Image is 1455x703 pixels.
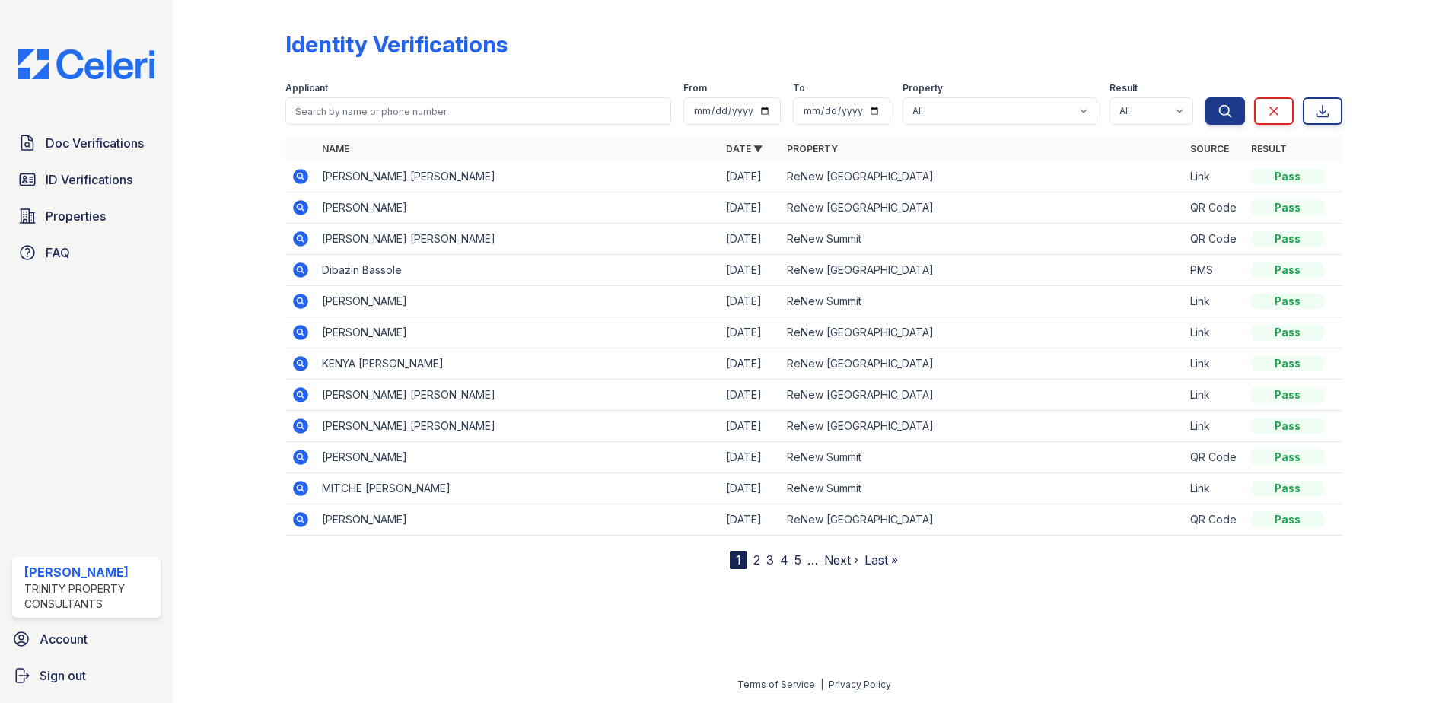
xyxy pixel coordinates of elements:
[12,128,161,158] a: Doc Verifications
[903,82,943,94] label: Property
[781,348,1185,380] td: ReNew [GEOGRAPHIC_DATA]
[316,380,720,411] td: [PERSON_NAME] [PERSON_NAME]
[780,552,788,568] a: 4
[1251,231,1324,247] div: Pass
[316,473,720,504] td: MITCHE [PERSON_NAME]
[46,134,144,152] span: Doc Verifications
[781,224,1185,255] td: ReNew Summit
[1251,294,1324,309] div: Pass
[720,255,781,286] td: [DATE]
[6,49,167,79] img: CE_Logo_Blue-a8612792a0a2168367f1c8372b55b34899dd931a85d93a1a3d3e32e68fde9ad4.png
[316,161,720,192] td: [PERSON_NAME] [PERSON_NAME]
[720,504,781,536] td: [DATE]
[793,82,805,94] label: To
[1251,262,1324,278] div: Pass
[1184,411,1245,442] td: Link
[1184,442,1245,473] td: QR Code
[781,380,1185,411] td: ReNew [GEOGRAPHIC_DATA]
[720,224,781,255] td: [DATE]
[1190,143,1229,154] a: Source
[316,411,720,442] td: [PERSON_NAME] [PERSON_NAME]
[720,317,781,348] td: [DATE]
[726,143,763,154] a: Date ▼
[316,348,720,380] td: KENYA [PERSON_NAME]
[1251,450,1324,465] div: Pass
[40,666,86,685] span: Sign out
[753,552,760,568] a: 2
[316,255,720,286] td: Dibazin Bassole
[730,551,747,569] div: 1
[720,286,781,317] td: [DATE]
[12,237,161,268] a: FAQ
[1251,356,1324,371] div: Pass
[1251,325,1324,340] div: Pass
[781,161,1185,192] td: ReNew [GEOGRAPHIC_DATA]
[1184,504,1245,536] td: QR Code
[1251,481,1324,496] div: Pass
[1184,286,1245,317] td: Link
[316,442,720,473] td: [PERSON_NAME]
[1251,200,1324,215] div: Pass
[24,563,154,581] div: [PERSON_NAME]
[829,679,891,690] a: Privacy Policy
[40,630,88,648] span: Account
[720,380,781,411] td: [DATE]
[1184,224,1245,255] td: QR Code
[1184,161,1245,192] td: Link
[683,82,707,94] label: From
[1184,317,1245,348] td: Link
[1251,143,1287,154] a: Result
[1251,512,1324,527] div: Pass
[781,504,1185,536] td: ReNew [GEOGRAPHIC_DATA]
[720,161,781,192] td: [DATE]
[794,552,801,568] a: 5
[720,192,781,224] td: [DATE]
[1251,387,1324,402] div: Pass
[6,624,167,654] a: Account
[781,442,1185,473] td: ReNew Summit
[824,552,858,568] a: Next ›
[46,207,106,225] span: Properties
[720,348,781,380] td: [DATE]
[12,164,161,195] a: ID Verifications
[316,317,720,348] td: [PERSON_NAME]
[316,192,720,224] td: [PERSON_NAME]
[316,286,720,317] td: [PERSON_NAME]
[781,255,1185,286] td: ReNew [GEOGRAPHIC_DATA]
[720,442,781,473] td: [DATE]
[1251,418,1324,434] div: Pass
[766,552,774,568] a: 3
[285,82,328,94] label: Applicant
[1110,82,1138,94] label: Result
[1251,169,1324,184] div: Pass
[820,679,823,690] div: |
[316,504,720,536] td: [PERSON_NAME]
[12,201,161,231] a: Properties
[285,30,508,58] div: Identity Verifications
[787,143,838,154] a: Property
[1184,473,1245,504] td: Link
[285,97,671,125] input: Search by name or phone number
[316,224,720,255] td: [PERSON_NAME] [PERSON_NAME]
[781,411,1185,442] td: ReNew [GEOGRAPHIC_DATA]
[46,170,132,189] span: ID Verifications
[720,411,781,442] td: [DATE]
[1184,348,1245,380] td: Link
[322,143,349,154] a: Name
[807,551,818,569] span: …
[720,473,781,504] td: [DATE]
[1184,380,1245,411] td: Link
[781,317,1185,348] td: ReNew [GEOGRAPHIC_DATA]
[864,552,898,568] a: Last »
[781,192,1185,224] td: ReNew [GEOGRAPHIC_DATA]
[737,679,815,690] a: Terms of Service
[1184,255,1245,286] td: PMS
[1184,192,1245,224] td: QR Code
[6,660,167,691] a: Sign out
[781,286,1185,317] td: ReNew Summit
[24,581,154,612] div: Trinity Property Consultants
[46,243,70,262] span: FAQ
[781,473,1185,504] td: ReNew Summit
